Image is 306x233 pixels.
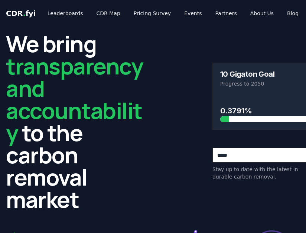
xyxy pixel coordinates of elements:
a: Leaderboards [42,7,89,20]
a: About Us [244,7,280,20]
a: CDR.fyi [6,8,36,19]
a: Events [178,7,208,20]
span: CDR fyi [6,9,36,18]
h2: We bring to the carbon removal market [6,33,153,210]
a: Partners [209,7,243,20]
a: CDR Map [91,7,126,20]
span: . [23,9,26,18]
a: Blog [281,7,305,20]
span: transparency and accountability [6,51,143,148]
a: Pricing Survey [128,7,177,20]
nav: Main [42,7,305,20]
h3: 10 Gigaton Goal [220,70,274,78]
